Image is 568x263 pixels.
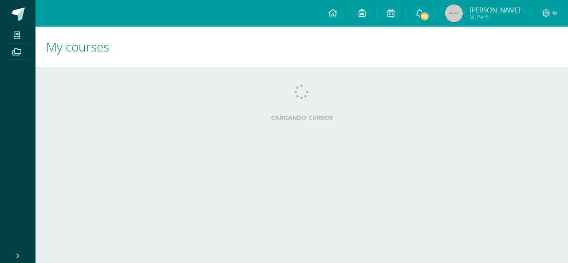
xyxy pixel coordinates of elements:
[53,114,550,121] label: Cargando cursos
[420,12,430,21] span: 131
[445,4,463,22] img: 45x45
[46,38,109,55] span: My courses
[469,5,521,14] span: [PERSON_NAME]
[469,13,521,21] span: Mi Perfil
